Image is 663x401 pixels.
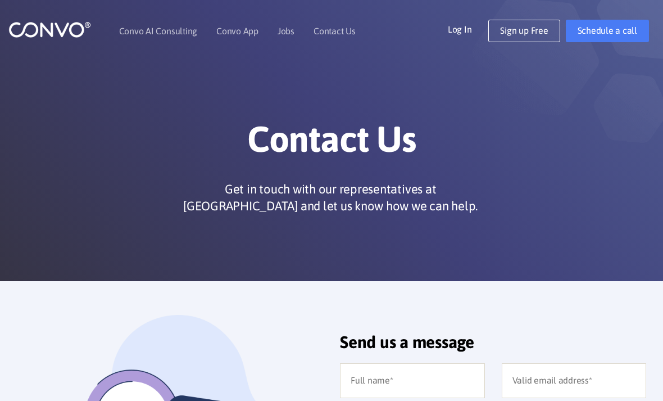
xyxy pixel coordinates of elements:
[25,118,638,169] h1: Contact Us
[8,21,91,38] img: logo_1.png
[179,181,482,214] p: Get in touch with our representatives at [GEOGRAPHIC_DATA] and let us know how we can help.
[216,26,258,35] a: Convo App
[340,332,646,361] h2: Send us a message
[566,20,649,42] a: Schedule a call
[314,26,356,35] a: Contact Us
[278,26,294,35] a: Jobs
[488,20,560,42] a: Sign up Free
[119,26,197,35] a: Convo AI Consulting
[340,363,485,398] input: Full name*
[448,20,489,38] a: Log In
[502,363,647,398] input: Valid email address*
